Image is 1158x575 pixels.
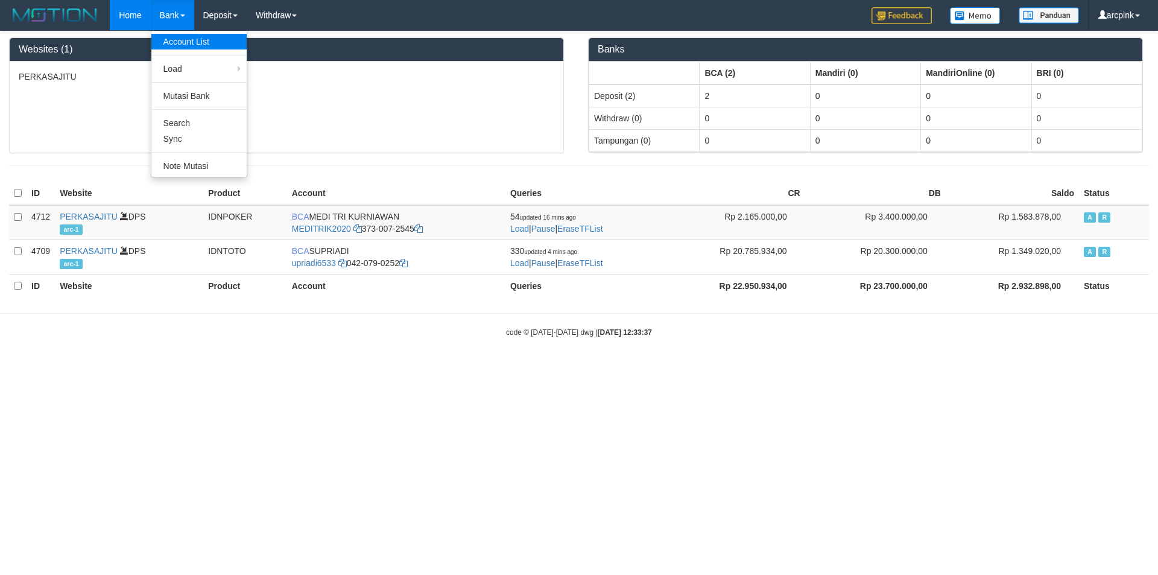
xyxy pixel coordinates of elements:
a: EraseTFList [557,258,603,268]
img: panduan.png [1019,7,1079,24]
a: Copy 0420790252 to clipboard [399,258,408,268]
a: Copy upriadi6533 to clipboard [338,258,347,268]
td: 0 [1031,129,1142,151]
a: Account List [151,34,247,49]
td: 0 [1031,84,1142,107]
span: Active [1084,212,1096,223]
td: 0 [1031,107,1142,129]
a: Pause [531,224,555,233]
th: Group: activate to sort column ascending [589,62,700,84]
th: ID [27,182,55,205]
td: IDNTOTO [203,240,286,274]
th: Queries [505,274,665,297]
span: BCA [292,246,309,256]
td: Withdraw (0) [589,107,700,129]
a: Copy MEDITRIK2020 to clipboard [353,224,362,233]
th: DB [805,182,946,205]
a: Load [510,224,529,233]
td: SUPRIADI 042-079-0252 [287,240,505,274]
td: 0 [700,129,810,151]
td: 0 [810,129,920,151]
th: Group: activate to sort column ascending [700,62,810,84]
small: code © [DATE]-[DATE] dwg | [506,328,652,337]
img: MOTION_logo.png [9,6,101,24]
a: PERKASAJITU [60,246,118,256]
td: 0 [921,84,1031,107]
strong: [DATE] 12:33:37 [598,328,652,337]
th: Rp 23.700.000,00 [805,274,946,297]
td: IDNPOKER [203,205,286,240]
td: 4712 [27,205,55,240]
span: updated 16 mins ago [520,214,576,221]
a: EraseTFList [557,224,603,233]
span: 330 [510,246,577,256]
span: Active [1084,247,1096,257]
a: upriadi6533 [292,258,336,268]
td: Rp 1.349.020,00 [946,240,1079,274]
td: 0 [700,107,810,129]
a: Mutasi Bank [151,88,247,104]
a: Search [151,115,247,131]
th: Group: activate to sort column ascending [810,62,920,84]
td: Deposit (2) [589,84,700,107]
h3: Websites (1) [19,44,554,55]
a: Sync [151,131,247,147]
td: Rp 3.400.000,00 [805,205,946,240]
th: Rp 22.950.934,00 [664,274,805,297]
td: Rp 20.785.934,00 [664,240,805,274]
th: Group: activate to sort column ascending [1031,62,1142,84]
span: | | [510,246,603,268]
th: Website [55,182,203,205]
a: Note Mutasi [151,158,247,174]
td: 0 [921,107,1031,129]
img: Button%20Memo.svg [950,7,1001,24]
th: ID [27,274,55,297]
a: MEDITRIK2020 [292,224,351,233]
th: Product [203,182,286,205]
th: Product [203,274,286,297]
span: arc-1 [60,224,83,235]
td: 0 [921,129,1031,151]
th: CR [664,182,805,205]
a: Copy 3730072545 to clipboard [414,224,423,233]
td: MEDI TRI KURNIAWAN 373-007-2545 [287,205,505,240]
span: BCA [292,212,309,221]
a: Load [510,258,529,268]
td: Rp 20.300.000,00 [805,240,946,274]
th: Group: activate to sort column ascending [921,62,1031,84]
th: Status [1079,274,1149,297]
a: Load [151,61,247,77]
td: Rp 2.165.000,00 [664,205,805,240]
span: updated 4 mins ago [524,249,577,255]
th: Status [1079,182,1149,205]
span: | | [510,212,603,233]
img: Feedback.jpg [872,7,932,24]
span: Running [1098,247,1110,257]
th: Rp 2.932.898,00 [946,274,1079,297]
p: PERKASAJITU [19,71,554,83]
th: Saldo [946,182,1079,205]
span: Running [1098,212,1110,223]
td: Rp 1.583.878,00 [946,205,1079,240]
th: Account [287,274,505,297]
td: 0 [810,84,920,107]
h3: Banks [598,44,1133,55]
td: 2 [700,84,810,107]
a: Pause [531,258,555,268]
th: Account [287,182,505,205]
a: PERKASAJITU [60,212,118,221]
span: arc-1 [60,259,83,269]
th: Queries [505,182,665,205]
td: DPS [55,240,203,274]
td: 4709 [27,240,55,274]
td: 0 [810,107,920,129]
td: DPS [55,205,203,240]
span: 54 [510,212,576,221]
td: Tampungan (0) [589,129,700,151]
th: Website [55,274,203,297]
